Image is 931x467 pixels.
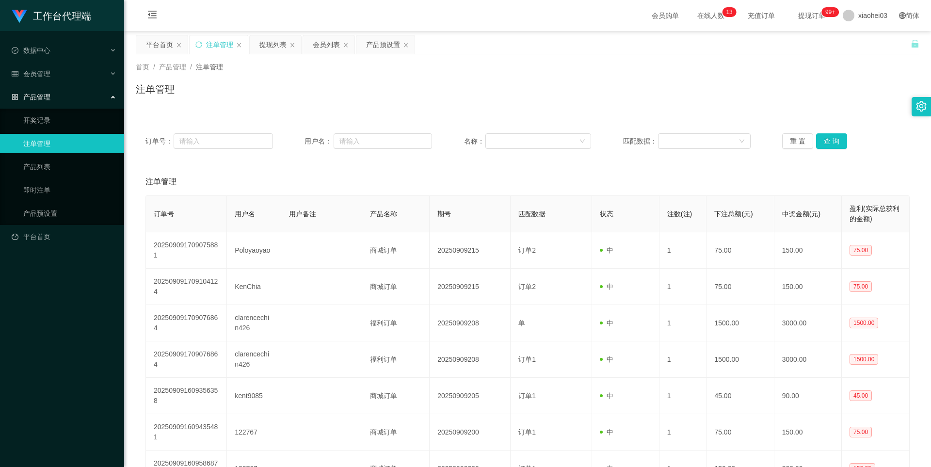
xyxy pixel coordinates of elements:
[706,232,774,269] td: 75.00
[370,210,397,218] span: 产品名称
[289,210,316,218] span: 用户备注
[146,414,227,451] td: 202509091609435481
[821,7,839,17] sup: 1142
[146,378,227,414] td: 202509091609356358
[782,210,820,218] span: 中奖金额(元)
[916,101,927,112] i: 图标: setting
[12,47,18,54] i: 图标: check-circle-o
[430,414,511,451] td: 20250909200
[659,378,707,414] td: 1
[145,176,177,188] span: 注单管理
[437,210,451,218] span: 期号
[722,7,736,17] sup: 13
[518,392,536,400] span: 订单1
[600,283,613,290] span: 中
[729,7,733,17] p: 3
[154,210,174,218] span: 订单号
[430,232,511,269] td: 20250909215
[227,269,281,305] td: KenChia
[774,305,842,341] td: 3000.00
[23,157,116,177] a: 产品列表
[195,41,202,48] i: 图标: sync
[206,35,233,54] div: 注单管理
[659,305,707,341] td: 1
[23,180,116,200] a: 即时注单
[782,133,813,149] button: 重 置
[235,210,255,218] span: 用户名
[33,0,91,32] h1: 工作台代理端
[706,414,774,451] td: 75.00
[12,227,116,246] a: 图标: dashboard平台首页
[518,283,536,290] span: 订单2
[850,281,872,292] span: 75.00
[159,63,186,71] span: 产品管理
[850,427,872,437] span: 75.00
[174,133,273,149] input: 请输入
[911,39,919,48] i: 图标: unlock
[305,136,334,146] span: 用户名：
[600,355,613,363] span: 中
[289,42,295,48] i: 图标: close
[146,341,227,378] td: 202509091709076864
[816,133,847,149] button: 查 询
[600,210,613,218] span: 状态
[600,319,613,327] span: 中
[659,232,707,269] td: 1
[362,378,430,414] td: 商城订单
[145,136,174,146] span: 订单号：
[259,35,287,54] div: 提现列表
[227,414,281,451] td: 122767
[136,82,175,97] h1: 注单管理
[23,134,116,153] a: 注单管理
[196,63,223,71] span: 注单管理
[23,111,116,130] a: 开奖记录
[518,355,536,363] span: 订单1
[774,378,842,414] td: 90.00
[726,7,729,17] p: 1
[464,136,485,146] span: 名称：
[714,210,753,218] span: 下注总额(元)
[362,414,430,451] td: 商城订单
[667,210,692,218] span: 注数(注)
[600,392,613,400] span: 中
[518,210,546,218] span: 匹配数据
[362,269,430,305] td: 商城订单
[366,35,400,54] div: 产品预设置
[774,269,842,305] td: 150.00
[706,341,774,378] td: 1500.00
[227,378,281,414] td: kent9085
[136,0,169,32] i: 图标: menu-fold
[236,42,242,48] i: 图标: close
[659,269,707,305] td: 1
[362,305,430,341] td: 福利订单
[12,47,50,54] span: 数据中心
[600,246,613,254] span: 中
[146,35,173,54] div: 平台首页
[739,138,745,145] i: 图标: down
[518,428,536,436] span: 订单1
[362,341,430,378] td: 福利订单
[659,414,707,451] td: 1
[579,138,585,145] i: 图标: down
[362,232,430,269] td: 商城订单
[12,70,50,78] span: 会员管理
[146,232,227,269] td: 202509091709075881
[343,42,349,48] i: 图标: close
[146,305,227,341] td: 202509091709076864
[793,12,830,19] span: 提现订单
[153,63,155,71] span: /
[706,378,774,414] td: 45.00
[23,204,116,223] a: 产品预设置
[430,378,511,414] td: 20250909205
[313,35,340,54] div: 会员列表
[12,93,50,101] span: 产品管理
[12,94,18,100] i: 图标: appstore-o
[190,63,192,71] span: /
[430,305,511,341] td: 20250909208
[850,318,878,328] span: 1500.00
[403,42,409,48] i: 图标: close
[430,269,511,305] td: 20250909215
[227,305,281,341] td: clarencechin426
[706,269,774,305] td: 75.00
[659,341,707,378] td: 1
